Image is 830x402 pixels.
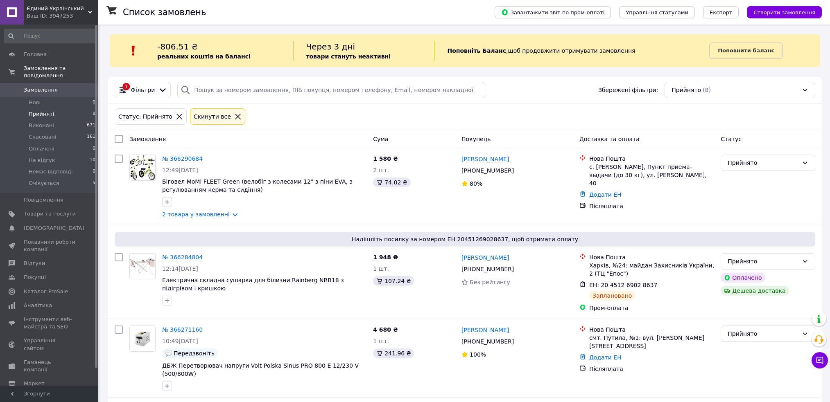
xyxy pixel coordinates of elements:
[157,53,251,60] b: реальних коштів на балансі
[162,155,203,162] a: № 366290684
[753,9,815,16] span: Створити замовлення
[589,253,714,261] div: Нова Пошта
[162,277,344,292] a: Електрична складна сушарка для білизни Rainberg NRB18 з підігрівом і кришкою
[162,362,359,377] a: ДБЖ Перетворювач напруги Volt Polska Sinus PRO 800 E 12/230 V (500/800W)
[495,6,611,18] button: Завантажити звіт по пром-оплаті
[24,380,45,387] span: Маркет
[87,133,95,141] span: 161
[373,177,410,187] div: 74.02 ₴
[162,178,353,193] a: Біговел MoMi FLEET Green (велобіг з колесами 12" з піни EVA, з регулюванням керма та сидіння)
[470,351,486,358] span: 100%
[129,136,166,142] span: Замовлення
[93,145,95,153] span: 0
[93,110,95,118] span: 8
[29,180,59,187] span: Очікується
[672,86,701,94] span: Прийнято
[579,136,640,142] span: Доставка та оплата
[728,257,798,266] div: Прийнято
[24,337,76,352] span: Управління сайтом
[24,316,76,330] span: Інструменти веб-майстра та SEO
[461,254,509,262] a: [PERSON_NAME]
[721,273,765,283] div: Оплачено
[589,163,714,187] div: с. [PERSON_NAME], Пункт приема-выдачи (до 30 кг), ул. [PERSON_NAME], 40
[29,133,57,141] span: Скасовані
[589,304,714,312] div: Пром-оплата
[87,122,95,129] span: 671
[123,7,206,17] h1: Список замовлень
[373,326,398,333] span: 4 680 ₴
[461,136,491,142] span: Покупець
[589,155,714,163] div: Нова Пошта
[589,191,622,198] a: Додати ЕН
[24,225,84,232] span: [DEMOGRAPHIC_DATA]
[460,165,516,176] div: [PHONE_NUMBER]
[373,167,389,173] span: 2 шт.
[29,110,54,118] span: Прийняті
[29,145,54,153] span: Оплачені
[461,155,509,163] a: [PERSON_NAME]
[460,263,516,275] div: [PHONE_NUMBER]
[710,9,733,16] span: Експорт
[619,6,695,18] button: Управління статусами
[24,210,76,218] span: Товари та послуги
[461,326,509,334] a: [PERSON_NAME]
[93,180,95,187] span: 5
[373,265,389,272] span: 1 шт.
[192,112,233,121] div: Cкинути все
[373,348,414,358] div: 241.96 ₴
[373,155,398,162] span: 1 580 ₴
[29,157,55,164] span: На відгук
[29,99,41,106] span: Нові
[162,326,203,333] a: № 366271160
[93,168,95,175] span: 0
[703,87,711,93] span: (8)
[90,157,95,164] span: 10
[306,53,391,60] b: товари стануть неактивні
[470,180,482,187] span: 80%
[162,254,203,261] a: № 366284804
[162,211,230,218] a: 2 товара у замовленні
[728,158,798,167] div: Прийнято
[165,350,172,357] img: :speech_balloon:
[162,338,198,344] span: 10:49[DATE]
[131,86,155,94] span: Фільтри
[501,9,604,16] span: Завантажити звіт по пром-оплаті
[29,168,72,175] span: Немає відповіді
[373,338,389,344] span: 1 шт.
[589,202,714,210] div: Післяплата
[709,43,783,59] a: Поповнити баланс
[130,326,155,351] img: Фото товару
[24,302,52,309] span: Аналітика
[470,279,510,285] span: Без рейтингу
[93,99,95,106] span: 0
[24,65,98,79] span: Замовлення та повідомлення
[24,238,76,253] span: Показники роботи компанії
[460,336,516,347] div: [PHONE_NUMBER]
[434,41,709,61] div: , щоб продовжити отримувати замовлення
[24,51,47,58] span: Головна
[589,282,658,288] span: ЕН: 20 4512 6902 8637
[129,155,156,181] a: Фото товару
[589,261,714,278] div: Харків, №24: майдан Захисників України, 2 (ТЦ "Епос")
[174,350,215,357] span: Передзвоніть
[589,326,714,334] div: Нова Пошта
[589,334,714,350] div: смт. Путила, №1: вул. [PERSON_NAME][STREET_ADDRESS]
[129,326,156,352] a: Фото товару
[589,291,636,301] div: Заплановано
[118,235,812,243] span: Надішліть посилку за номером ЕН 20451269028637, щоб отримати оплату
[306,42,355,52] span: Через 3 дні
[747,6,822,18] button: Створити замовлення
[626,9,688,16] span: Управління статусами
[589,365,714,373] div: Післяплата
[162,265,198,272] span: 12:14[DATE]
[24,274,46,281] span: Покупці
[24,288,68,295] span: Каталог ProSale
[27,5,88,12] span: Єдиний Український
[129,253,156,279] a: Фото товару
[24,86,58,94] span: Замовлення
[373,254,398,261] span: 1 948 ₴
[598,86,658,94] span: Збережені фільтри:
